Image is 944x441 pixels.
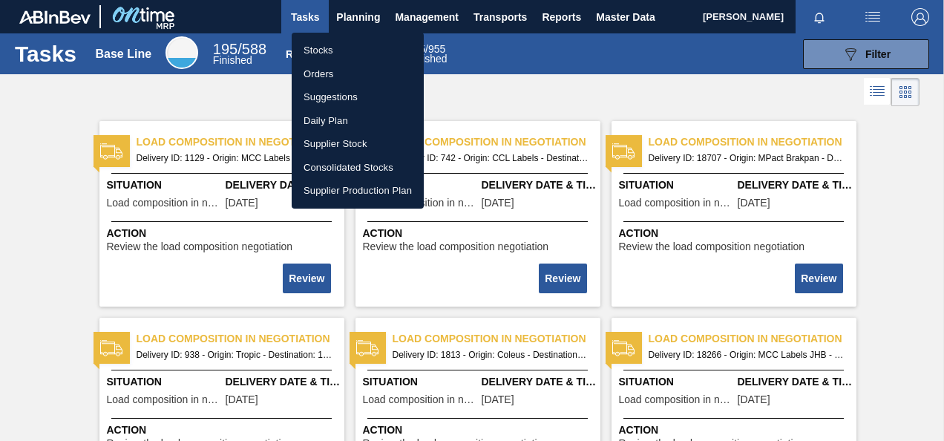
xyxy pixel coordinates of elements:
[292,39,424,62] a: Stocks
[292,109,424,133] a: Daily Plan
[292,85,424,109] a: Suggestions
[292,179,424,203] a: Supplier Production Plan
[292,132,424,156] a: Supplier Stock
[292,156,424,180] a: Consolidated Stocks
[292,62,424,86] a: Orders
